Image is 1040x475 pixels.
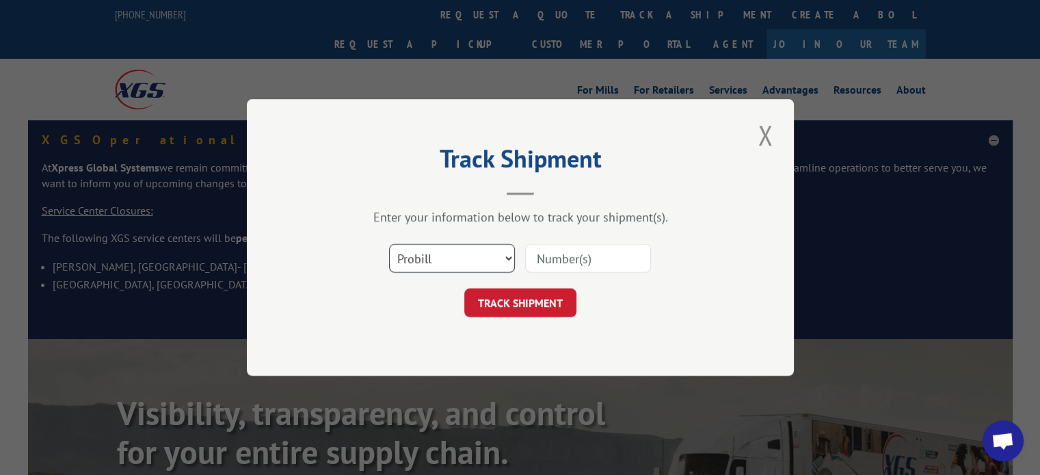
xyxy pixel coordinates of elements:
h2: Track Shipment [315,149,725,175]
a: Open chat [983,420,1024,461]
div: Enter your information below to track your shipment(s). [315,209,725,225]
button: Close modal [754,116,777,154]
button: TRACK SHIPMENT [464,288,576,317]
input: Number(s) [525,244,651,273]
